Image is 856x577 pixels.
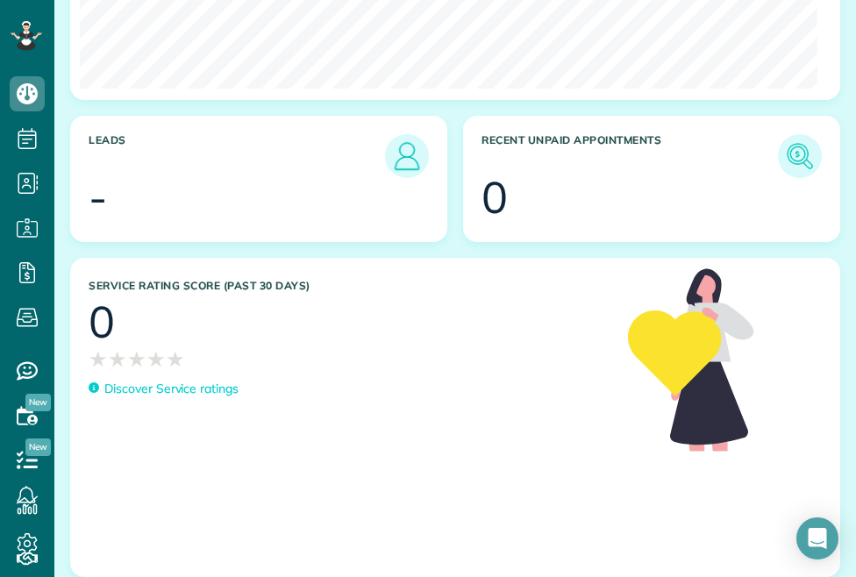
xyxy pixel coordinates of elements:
div: - [89,175,107,219]
h3: Leads [89,134,385,178]
div: 0 [481,175,508,219]
p: Discover Service ratings [104,380,239,398]
span: ★ [166,344,185,374]
span: New [25,394,51,411]
img: icon_leads-1bed01f49abd5b7fead27621c3d59655bb73ed531f8eeb49469d10e621d6b896.png [387,136,427,176]
span: New [25,438,51,456]
img: icon_unpaid_appointments-47b8ce3997adf2238b356f14209ab4cced10bd1f174958f3ca8f1d0dd7fffeee.png [782,139,817,174]
span: ★ [89,344,108,374]
h3: Service Rating score (past 30 days) [89,280,610,292]
span: ★ [127,344,146,374]
h3: Recent unpaid appointments [481,134,778,178]
div: Open Intercom Messenger [796,517,838,559]
div: 0 [89,300,115,344]
span: ★ [146,344,166,374]
span: ★ [108,344,127,374]
a: Discover Service ratings [89,380,239,398]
